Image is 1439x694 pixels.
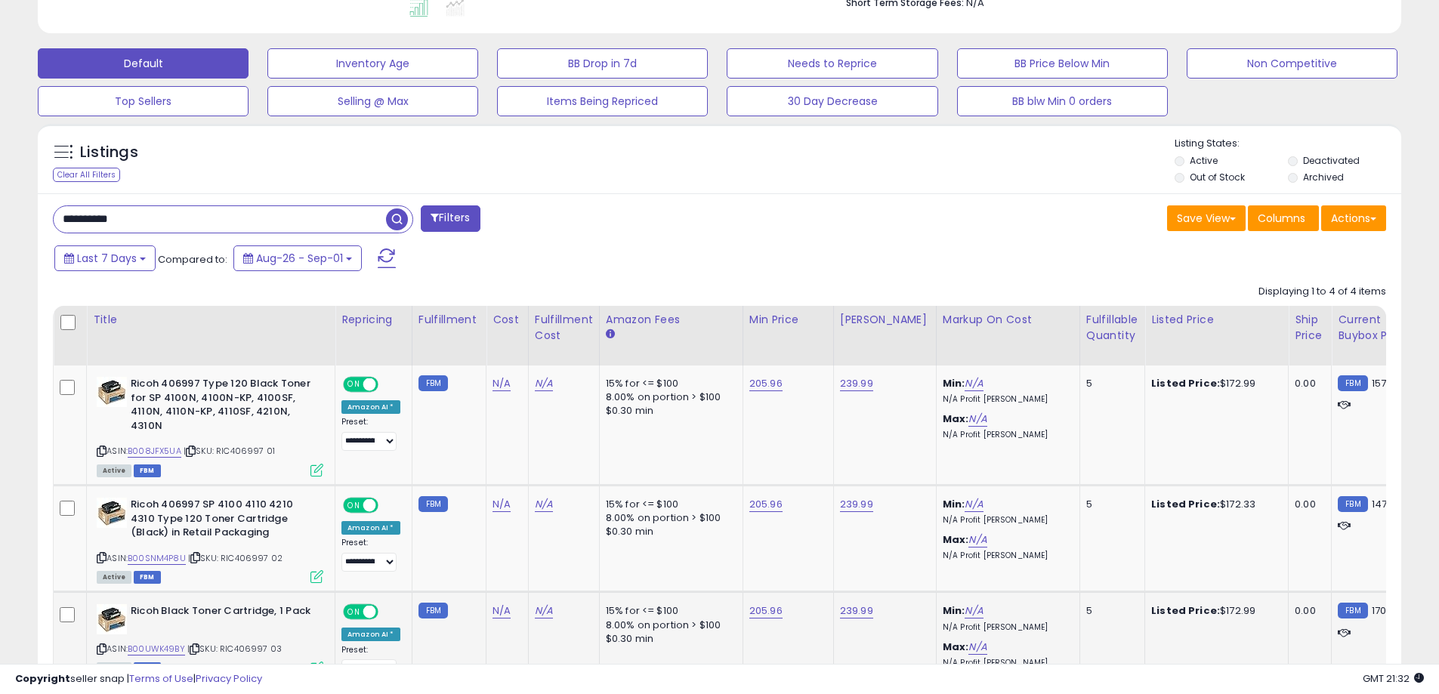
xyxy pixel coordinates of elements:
b: Min: [943,497,965,511]
button: Inventory Age [267,48,478,79]
div: Fulfillment Cost [535,312,593,344]
p: N/A Profit [PERSON_NAME] [943,430,1068,440]
b: Ricoh 406997 Type 120 Black Toner for SP 4100N, 4100N-KP, 4100SF, 4110N, 4110N-KP, 4110SF, 4210N,... [131,377,314,436]
div: 15% for <= $100 [606,377,731,390]
small: FBM [1338,496,1367,512]
div: Preset: [341,645,400,679]
div: Repricing [341,312,406,328]
span: 2025-09-9 21:32 GMT [1363,671,1424,686]
p: N/A Profit [PERSON_NAME] [943,515,1068,526]
button: Columns [1248,205,1319,231]
a: N/A [535,376,553,391]
div: Min Price [749,312,827,328]
div: Listed Price [1151,312,1282,328]
small: FBM [418,375,448,391]
span: | SKU: RIC406997 02 [188,552,283,564]
a: 239.99 [840,603,873,618]
span: ON [344,499,363,512]
h5: Listings [80,142,138,163]
label: Deactivated [1303,154,1360,167]
button: Aug-26 - Sep-01 [233,245,362,271]
span: OFF [376,606,400,618]
button: Selling @ Max [267,86,478,116]
span: Columns [1258,211,1305,226]
button: Actions [1321,205,1386,231]
div: Ship Price [1295,312,1325,344]
div: 0.00 [1295,498,1320,511]
b: Listed Price: [1151,376,1220,390]
div: Title [93,312,329,328]
label: Out of Stock [1190,171,1245,184]
span: ON [344,606,363,618]
a: N/A [968,532,987,547]
div: Amazon AI * [341,521,400,535]
p: N/A Profit [PERSON_NAME] [943,622,1068,633]
span: Aug-26 - Sep-01 [256,251,343,266]
a: N/A [965,497,983,512]
img: 51V-wqwBAWL._SL40_.jpg [97,377,127,407]
div: seller snap | | [15,672,262,686]
small: FBM [418,496,448,512]
a: N/A [968,640,987,655]
a: N/A [965,376,983,391]
small: Amazon Fees. [606,328,615,341]
small: FBM [1338,603,1367,618]
div: Cost [493,312,522,328]
div: Amazon AI * [341,628,400,641]
b: Max: [943,412,969,426]
span: | SKU: RIC406997 03 [187,643,282,655]
div: 0.00 [1295,377,1320,390]
button: Save View [1167,205,1246,231]
button: BB Drop in 7d [497,48,708,79]
div: Clear All Filters [53,168,120,182]
div: Fulfillment [418,312,480,328]
label: Active [1190,154,1218,167]
button: 30 Day Decrease [727,86,937,116]
button: BB Price Below Min [957,48,1168,79]
span: Compared to: [158,252,227,267]
p: Listing States: [1175,137,1401,151]
a: 239.99 [840,376,873,391]
span: OFF [376,499,400,512]
small: FBM [418,603,448,618]
div: 0.00 [1295,604,1320,618]
span: All listings currently available for purchase on Amazon [97,464,131,477]
b: Listed Price: [1151,603,1220,618]
a: 205.96 [749,497,783,512]
div: $0.30 min [606,632,731,646]
div: Displaying 1 to 4 of 4 items [1258,285,1386,299]
button: Last 7 Days [54,245,156,271]
a: 205.96 [749,376,783,391]
div: $172.99 [1151,604,1277,618]
a: N/A [493,497,511,512]
div: 5 [1086,377,1133,390]
a: B00SNM4P8U [128,552,186,565]
div: Markup on Cost [943,312,1073,328]
label: Archived [1303,171,1344,184]
span: All listings currently available for purchase on Amazon [97,571,131,584]
b: Max: [943,640,969,654]
div: Preset: [341,417,400,451]
a: B008JFX5UA [128,445,181,458]
button: Default [38,48,249,79]
a: N/A [493,603,511,618]
strong: Copyright [15,671,70,686]
a: B00UWK49BY [128,643,185,655]
th: The percentage added to the cost of goods (COGS) that forms the calculator for Min & Max prices. [936,306,1079,366]
span: OFF [376,378,400,391]
a: N/A [965,603,983,618]
span: 157.99 [1372,376,1401,390]
a: N/A [535,497,553,512]
div: Preset: [341,538,400,572]
button: Items Being Repriced [497,86,708,116]
b: Listed Price: [1151,497,1220,511]
button: Non Competitive [1187,48,1397,79]
div: 15% for <= $100 [606,498,731,511]
b: Ricoh 406997 SP 4100 4110 4210 4310 Type 120 Toner Cartridge (Black) in Retail Packaging [131,498,314,544]
a: Privacy Policy [196,671,262,686]
a: N/A [968,412,987,427]
div: $0.30 min [606,404,731,418]
a: 205.96 [749,603,783,618]
a: N/A [535,603,553,618]
b: Min: [943,376,965,390]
